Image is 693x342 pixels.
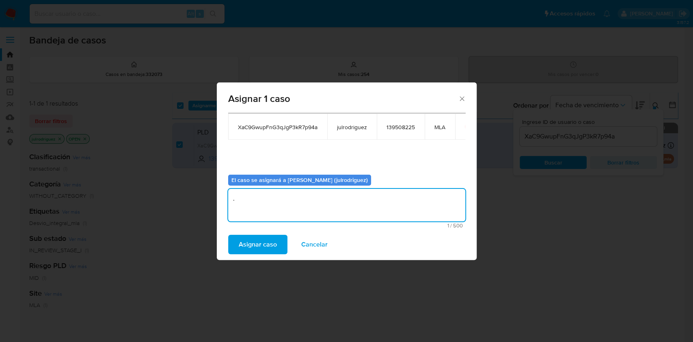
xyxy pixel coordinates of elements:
span: Máximo 500 caracteres [231,223,463,228]
b: El caso se asignará a [PERSON_NAME] (julrodriguez) [231,176,368,184]
span: Asignar caso [239,236,277,253]
button: Cerrar ventana [458,95,465,102]
span: Cancelar [301,236,328,253]
button: Asignar caso [228,235,287,254]
span: Asignar 1 caso [228,94,458,104]
span: MLA [434,123,445,131]
span: 139508225 [386,123,415,131]
span: XaC9GwupFnG3qJgP3kR7p94a [238,123,317,131]
div: assign-modal [217,82,477,260]
button: Cancelar [291,235,338,254]
span: julrodriguez [337,123,367,131]
button: icon-button [465,122,475,132]
textarea: . [228,189,465,221]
